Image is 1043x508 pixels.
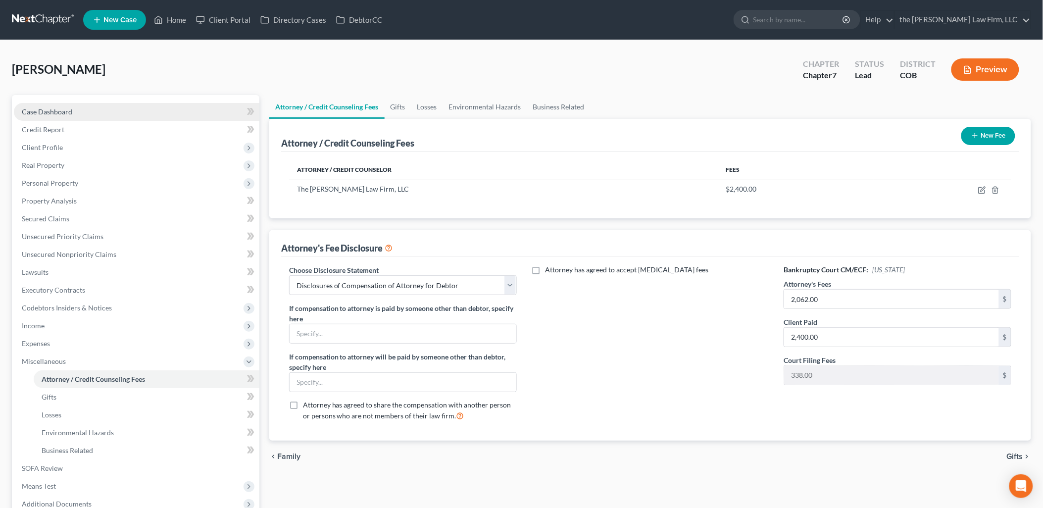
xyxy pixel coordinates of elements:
div: Open Intercom Messenger [1009,474,1033,498]
div: $ [999,328,1011,347]
span: The [PERSON_NAME] Law Firm, LLC [297,185,409,193]
span: Miscellaneous [22,357,66,365]
span: Unsecured Priority Claims [22,232,103,241]
button: Gifts chevron_right [1007,453,1031,460]
a: Property Analysis [14,192,259,210]
span: Means Test [22,482,56,490]
div: Chapter [803,58,839,70]
span: Family [277,453,300,460]
div: Status [855,58,884,70]
label: If compensation to attorney will be paid by someone other than debtor, specify here [289,352,517,372]
input: Search by name... [753,10,844,29]
a: Credit Report [14,121,259,139]
button: chevron_left Family [269,453,300,460]
label: Court Filing Fees [784,355,836,365]
a: Losses [34,406,259,424]
div: COB [900,70,936,81]
span: Gifts [1007,453,1023,460]
span: Expenses [22,339,50,348]
span: Secured Claims [22,214,69,223]
i: chevron_left [269,453,277,460]
span: Attorney / Credit Counselor [297,166,392,173]
div: $ [999,366,1011,385]
a: Executory Contracts [14,281,259,299]
input: 0.00 [784,366,999,385]
div: Lead [855,70,884,81]
span: Attorney / Credit Counseling Fees [42,375,145,383]
input: Specify... [290,373,516,392]
label: Attorney's Fees [784,279,831,289]
button: New Fee [961,127,1015,145]
a: Lawsuits [14,263,259,281]
a: Business Related [34,442,259,459]
input: 0.00 [784,328,999,347]
a: Business Related [527,95,591,119]
span: Property Analysis [22,197,77,205]
label: If compensation to attorney is paid by someone other than debtor, specify here [289,303,517,324]
span: [US_STATE] [872,265,905,274]
span: Credit Report [22,125,64,134]
a: Case Dashboard [14,103,259,121]
span: Lawsuits [22,268,49,276]
span: $2,400.00 [726,185,757,193]
span: Business Related [42,446,93,455]
span: Additional Documents [22,500,92,508]
span: New Case [103,16,137,24]
span: Fees [726,166,740,173]
i: chevron_right [1023,453,1031,460]
label: Client Paid [784,317,817,327]
a: Home [149,11,191,29]
a: Unsecured Nonpriority Claims [14,246,259,263]
span: Losses [42,410,61,419]
span: Codebtors Insiders & Notices [22,304,112,312]
button: Preview [951,58,1019,81]
div: Attorney / Credit Counseling Fees [281,137,415,149]
span: [PERSON_NAME] [12,62,105,76]
a: SOFA Review [14,459,259,477]
a: Directory Cases [255,11,331,29]
a: Environmental Hazards [34,424,259,442]
span: Executory Contracts [22,286,85,294]
a: the [PERSON_NAME] Law Firm, LLC [895,11,1031,29]
span: Income [22,321,45,330]
span: SOFA Review [22,464,63,472]
span: 7 [832,70,837,80]
a: Client Portal [191,11,255,29]
a: Gifts [385,95,411,119]
span: Unsecured Nonpriority Claims [22,250,116,258]
input: 0.00 [784,290,999,308]
input: Specify... [290,324,516,343]
span: Attorney has agreed to accept [MEDICAL_DATA] fees [546,265,709,274]
span: Environmental Hazards [42,428,114,437]
a: Unsecured Priority Claims [14,228,259,246]
span: Gifts [42,393,56,401]
div: Attorney's Fee Disclosure [281,242,393,254]
a: Losses [411,95,443,119]
a: Attorney / Credit Counseling Fees [269,95,385,119]
label: Choose Disclosure Statement [289,265,379,275]
a: Environmental Hazards [443,95,527,119]
div: $ [999,290,1011,308]
a: Secured Claims [14,210,259,228]
span: Case Dashboard [22,107,72,116]
h6: Bankruptcy Court CM/ECF: [784,265,1011,275]
a: Attorney / Credit Counseling Fees [34,370,259,388]
span: Client Profile [22,143,63,152]
span: Real Property [22,161,64,169]
a: Help [861,11,894,29]
a: Gifts [34,388,259,406]
div: District [900,58,936,70]
div: Chapter [803,70,839,81]
a: DebtorCC [331,11,387,29]
span: Personal Property [22,179,78,187]
span: Attorney has agreed to share the compensation with another person or persons who are not members ... [303,401,511,420]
